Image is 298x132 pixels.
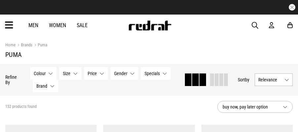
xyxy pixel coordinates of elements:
[111,67,139,80] button: Gender
[30,67,57,80] button: Colour
[114,71,128,76] span: Gender
[141,67,171,80] button: Specials
[32,42,47,49] a: Puma
[255,73,293,86] button: Relevance
[5,104,37,110] span: 152 products found
[63,71,71,76] span: Size
[37,83,48,89] span: Brand
[238,76,249,84] button: Sortby
[88,71,97,76] span: Price
[258,77,282,82] span: Relevance
[128,21,172,30] img: Redrat logo
[5,74,21,85] p: Refine By
[145,71,160,76] span: Specials
[223,103,277,111] span: buy now, pay later option
[100,4,199,11] iframe: Customer reviews powered by Trustpilot
[34,71,46,76] span: Colour
[77,22,88,28] a: Sale
[84,67,108,80] button: Price
[28,22,38,28] a: Men
[49,22,66,28] a: Women
[217,101,293,113] button: buy now, pay later option
[5,42,16,47] a: Home
[33,80,59,92] button: Brand
[245,77,249,82] span: by
[5,51,293,59] h1: Puma
[16,42,32,49] a: Brands
[60,67,82,80] button: Size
